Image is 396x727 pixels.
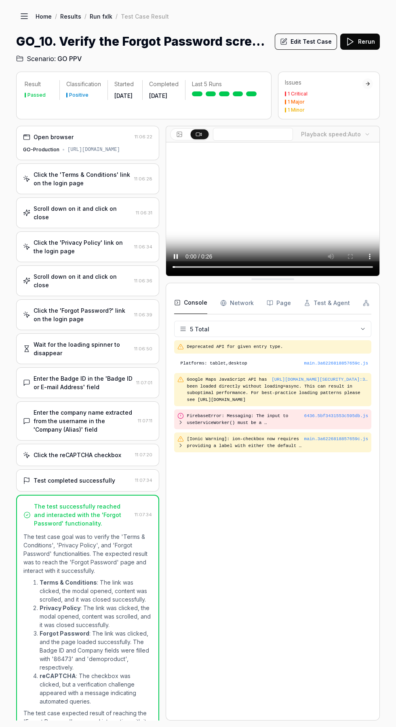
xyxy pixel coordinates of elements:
[174,292,207,314] button: Console
[136,210,152,216] time: 11:06:31
[25,80,53,88] p: Result
[40,579,97,586] strong: Terms & Conditions
[301,130,361,138] div: Playback speed:
[57,54,82,64] span: GO PPV
[34,204,133,221] div: Scroll down on it and click on close
[34,272,131,289] div: Scroll down on it and click on close
[271,376,368,383] button: [URL][DOMAIN_NAME][SECURITY_DATA]:300:286
[271,376,368,383] div: [URL][DOMAIN_NAME][SECURITY_DATA] : 300 : 286
[40,630,89,637] strong: Forgot Password
[121,12,169,20] div: Test Case Result
[114,80,136,88] p: Started
[66,80,101,88] p: Classification
[90,12,112,20] a: Run fxIk
[40,672,76,679] strong: reCAPTCHA
[192,80,257,88] p: Last 5 Runs
[34,238,131,255] div: Click the 'Privacy Policy' link on the login page
[187,343,368,350] pre: Deprecated API for given entry type.
[149,92,167,99] time: [DATE]
[69,93,88,97] div: Positive
[135,134,152,140] time: 11:06:22
[149,80,179,88] p: Completed
[135,477,152,483] time: 11:07:34
[134,278,152,284] time: 11:06:36
[34,408,135,434] div: Enter the company name extracted from the username in the 'Company (Alias)' field
[84,12,86,20] div: /
[114,92,133,99] time: [DATE]
[304,360,368,367] button: main.3a6226818857659c.js
[363,292,390,314] button: Graph
[60,12,81,20] a: Results
[134,176,152,182] time: 11:06:28
[135,452,152,458] time: 11:07:20
[16,32,268,51] h1: GO_10. Verify the Forgot Password screen functionality
[27,93,46,97] div: Passed
[116,12,118,20] div: /
[134,244,152,250] time: 11:06:34
[285,78,362,87] div: Issues
[187,413,304,426] pre: FirebaseError: Messaging: The input to useServiceWorker() must be a ServiceWorkerRegistration. (m...
[275,34,337,50] button: Edit Test Case
[40,672,152,706] li: : The checkbox was clicked, but a verification challenge appeared with a message indicating autom...
[34,502,131,528] div: The test successfully reached and interacted with the 'Forgot Password' functionality.
[288,91,308,96] div: 1 Critical
[34,451,121,459] div: Click the reCAPTCHA checkbox
[288,100,305,104] div: 1 Major
[16,54,82,64] a: Scenario:GO PPV
[181,360,368,367] pre: Platforms: tablet,desktop
[267,292,291,314] button: Page
[34,306,131,323] div: Click the 'Forgot Password?' link on the login page
[304,413,368,420] button: 6436.5bf3431553c595db.js
[34,133,74,141] div: Open browser
[340,34,380,50] button: Rerun
[220,292,254,314] button: Network
[187,436,304,449] pre: [Ionic Warning]: ion-checkbox now requires providing a label with either the default slot or the ...
[34,374,133,391] div: Enter the Badge ID in the 'Badge ID or E-mail Address' field
[23,532,152,575] p: The test case goal was to verify the 'Terms & Conditions', 'Privacy Policy', and 'Forgot Password...
[40,604,80,611] strong: Privacy Policy
[67,146,120,153] div: [URL][DOMAIN_NAME]
[136,380,152,386] time: 11:07:01
[187,376,368,403] pre: Google Maps JavaScript API has been loaded directly without loading=async. This can result in sub...
[138,418,152,424] time: 11:07:11
[304,292,350,314] button: Test & Agent
[134,346,152,352] time: 11:06:50
[288,108,305,112] div: 1 Minor
[36,12,52,20] a: Home
[34,340,131,357] div: Wait for the loading spinner to disappear
[23,146,59,153] div: GO-Production
[34,170,131,187] div: Click the 'Terms & Conditions' link on the login page
[304,436,368,443] button: main.3a6226818857659c.js
[34,476,115,485] div: Test completed successfully
[40,629,152,672] li: : The link was clicked, and the page loaded successfully. The Badge ID and Company fields were fi...
[25,54,56,64] span: Scenario:
[134,312,152,318] time: 11:06:39
[55,12,57,20] div: /
[40,578,152,604] li: : The link was clicked, the modal opened, content was scrolled, and it was closed successfully.
[135,512,152,517] time: 11:07:34
[40,604,152,629] li: : The link was clicked, the modal opened, content was scrolled, and it was closed successfully.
